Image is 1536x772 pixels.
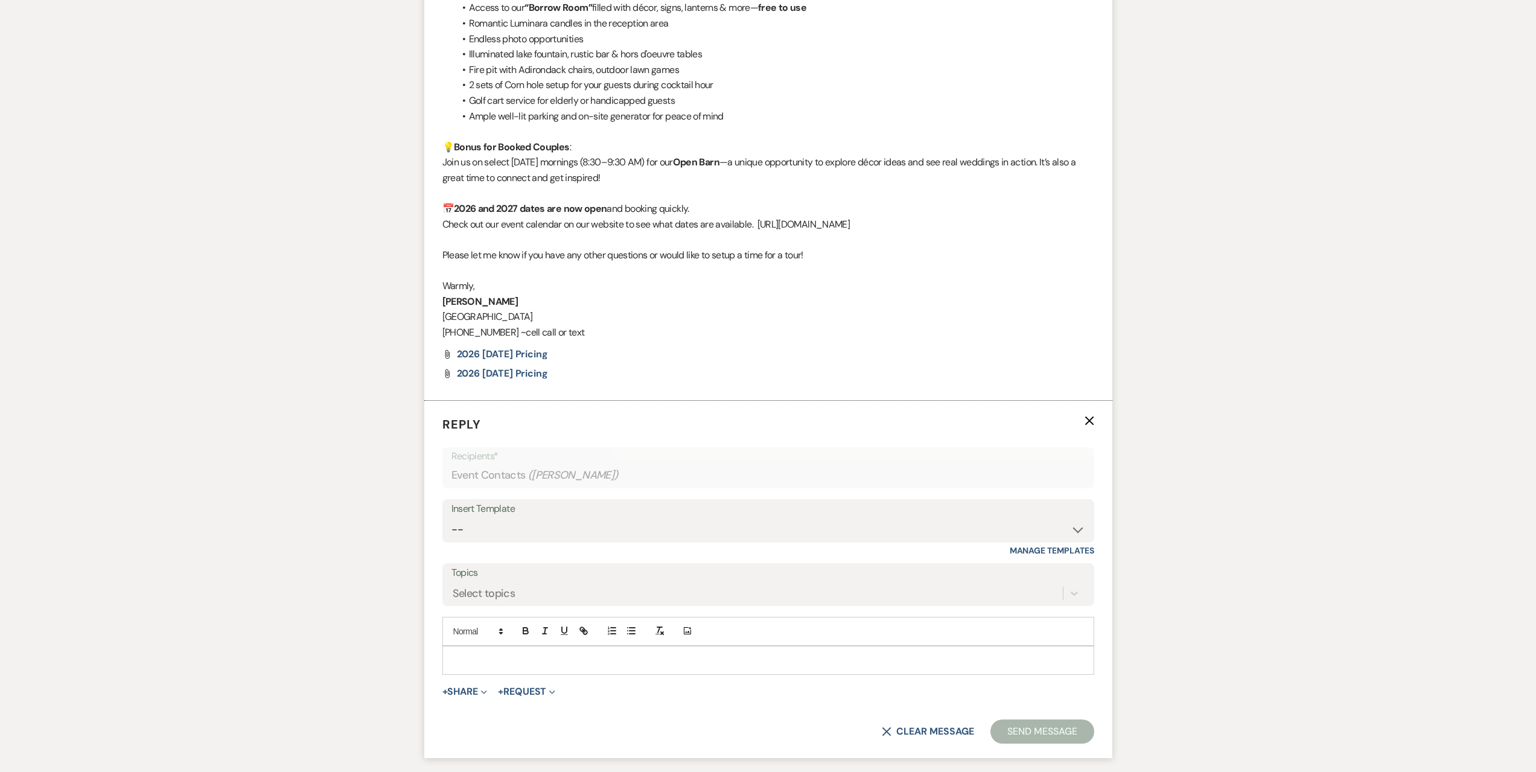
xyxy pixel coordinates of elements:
[454,16,1094,31] li: Romantic Luminara candles in the reception area
[451,500,1085,518] div: Insert Template
[457,369,548,378] a: 2026 [DATE] pricing
[442,201,1094,217] p: 📅 and booking quickly.
[451,464,1085,487] div: Event Contacts
[498,687,555,697] button: Request
[673,156,719,168] strong: Open Barn
[469,33,584,45] span: Endless photo opportunities
[524,1,592,14] strong: “Borrow Room”
[758,1,806,14] strong: free to use
[442,139,1094,155] p: 💡 :
[454,141,570,153] strong: Bonus for Booked Couples
[453,585,515,601] div: Select topics
[451,564,1085,582] label: Topics
[442,295,518,308] strong: [PERSON_NAME]
[457,348,548,360] span: 2026 [DATE] Pricing
[442,416,481,432] span: Reply
[442,278,1094,294] p: Warmly,
[469,78,713,91] span: 2 sets of Corn hole setup for your guests during cocktail hour
[442,309,1094,325] p: [GEOGRAPHIC_DATA]
[451,448,1085,464] p: Recipients*
[990,719,1094,744] button: Send Message
[442,687,448,697] span: +
[457,367,548,380] span: 2026 [DATE] pricing
[454,109,1094,124] li: Ample well-lit parking and on-site generator for peace of mind
[528,467,619,483] span: ( [PERSON_NAME] )
[457,349,548,359] a: 2026 [DATE] Pricing
[442,217,1094,232] p: Check out our event calendar on our website to see what dates are available. [URL][DOMAIN_NAME]
[442,155,1094,185] p: Join us on select [DATE] mornings (8:30–9:30 AM) for our —a unique opportunity to explore décor i...
[454,93,1094,109] li: Golf cart service for elderly or handicapped guests
[882,727,974,736] button: Clear message
[442,687,488,697] button: Share
[454,62,1094,78] li: Fire pit with Adirondack chairs, outdoor lawn games
[498,687,503,697] span: +
[454,46,1094,62] li: Illuminated lake fountain, rustic bar & hors d'oeuvre tables
[442,325,1094,340] p: [PHONE_NUMBER] ~cell call or text
[442,247,1094,263] p: Please let me know if you have any other questions or would like to setup a time for a tour!
[1010,545,1094,556] a: Manage Templates
[454,202,607,215] strong: 2026 and 2027 dates are now open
